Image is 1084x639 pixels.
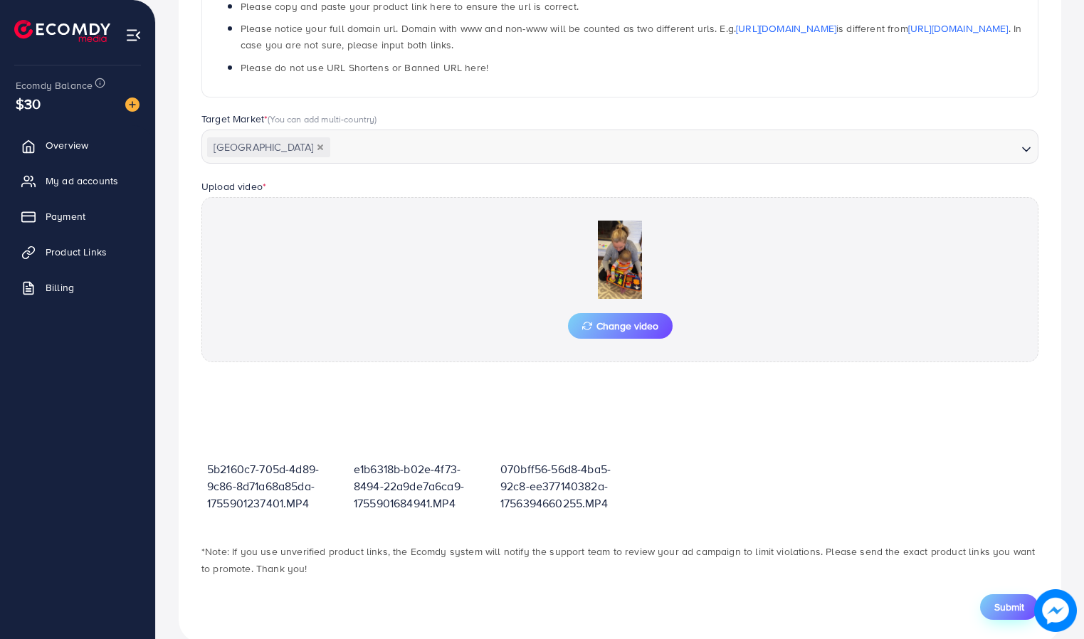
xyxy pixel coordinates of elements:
[125,27,142,43] img: menu
[11,273,144,302] a: Billing
[317,144,324,151] button: Deselect United Arab Emirates
[354,460,489,512] p: e1b6318b-b02e-4f73-8494-22a9de7a6ca9-1755901684941.MP4
[201,179,266,194] label: Upload video
[241,21,1021,52] span: Please notice your full domain url. Domain with www and non-www will be counted as two different ...
[11,238,144,266] a: Product Links
[125,97,140,112] img: image
[11,131,144,159] a: Overview
[12,88,45,120] span: $30
[736,21,836,36] a: [URL][DOMAIN_NAME]
[207,137,330,157] span: [GEOGRAPHIC_DATA]
[11,202,144,231] a: Payment
[332,137,1016,159] input: Search for option
[46,138,88,152] span: Overview
[11,167,144,195] a: My ad accounts
[201,543,1038,577] p: *Note: If you use unverified product links, the Ecomdy system will notify the support team to rev...
[568,313,673,339] button: Change video
[994,600,1024,614] span: Submit
[582,321,658,331] span: Change video
[980,594,1038,620] button: Submit
[46,280,74,295] span: Billing
[268,112,377,125] span: (You can add multi-country)
[14,20,110,42] img: logo
[908,21,1009,36] a: [URL][DOMAIN_NAME]
[201,130,1038,164] div: Search for option
[1034,589,1077,632] img: image
[46,174,118,188] span: My ad accounts
[16,78,93,93] span: Ecomdy Balance
[549,221,691,299] img: Preview Image
[201,112,377,126] label: Target Market
[46,245,107,259] span: Product Links
[46,209,85,223] span: Payment
[207,460,342,512] p: 5b2160c7-705d-4d89-9c86-8d71a68a85da-1755901237401.MP4
[500,460,636,512] p: 070bff56-56d8-4ba5-92c8-ee377140382a-1756394660255.MP4
[241,60,488,75] span: Please do not use URL Shortens or Banned URL here!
